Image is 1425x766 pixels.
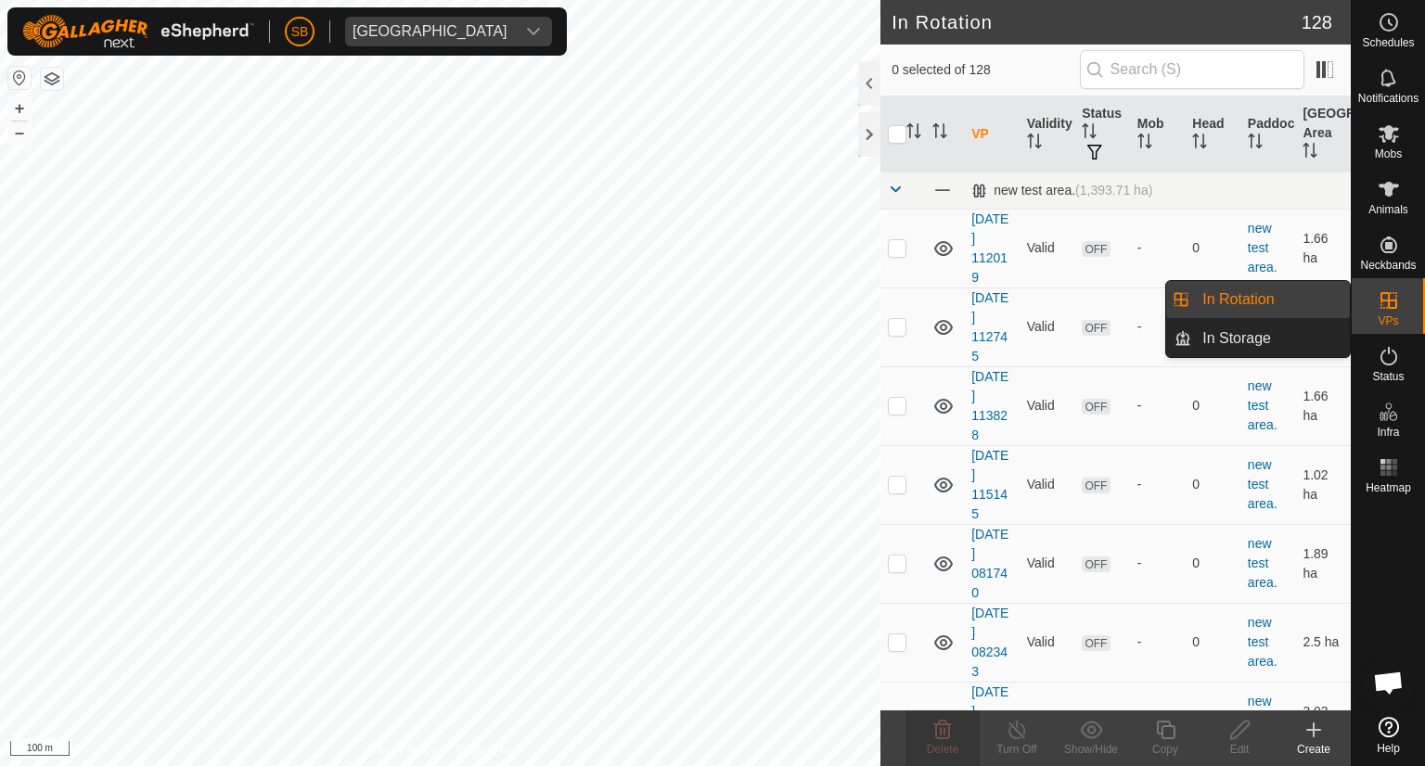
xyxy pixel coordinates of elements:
td: 1.66 ha [1295,209,1351,287]
span: Animals [1368,204,1408,215]
li: In Storage [1166,320,1350,357]
span: Mobs [1375,148,1402,160]
td: 1.89 ha [1295,524,1351,603]
div: Turn Off [980,741,1054,758]
p-sorticon: Activate to sort [1137,136,1152,151]
p-sorticon: Activate to sort [1027,136,1042,151]
div: - [1137,475,1178,494]
span: Delete [927,743,959,756]
span: Infra [1377,427,1399,438]
div: - [1137,396,1178,415]
a: new test area. [1248,615,1277,669]
span: In Rotation [1202,288,1274,311]
td: 3.03 ha [1295,682,1351,760]
td: 0 [1185,603,1240,682]
td: Valid [1020,682,1075,760]
td: 1.02 ha [1295,445,1351,524]
div: dropdown trigger [515,17,552,46]
th: Paddock [1240,96,1296,172]
div: - [1137,238,1178,258]
a: new test area. [1248,536,1277,590]
div: new test area. [971,183,1152,198]
li: In Rotation [1166,281,1350,318]
th: VP [964,96,1020,172]
button: – [8,121,31,144]
input: Search (S) [1080,50,1304,89]
a: new test area. [1248,694,1277,747]
span: SB [291,22,309,42]
a: [DATE] 115145 [971,448,1008,521]
span: VPs [1378,315,1398,326]
span: 128 [1302,8,1332,36]
td: Valid [1020,445,1075,524]
span: OFF [1082,241,1110,257]
th: Head [1185,96,1240,172]
a: Privacy Policy [367,742,437,759]
td: 0 [1185,445,1240,524]
div: - [1137,317,1178,337]
td: 2.5 ha [1295,603,1351,682]
td: Valid [1020,209,1075,287]
p-sorticon: Activate to sort [1248,136,1263,151]
td: Valid [1020,366,1075,445]
a: [DATE] 113828 [971,369,1008,442]
a: In Rotation [1191,281,1350,318]
span: OFF [1082,556,1110,572]
div: Open chat [1361,655,1417,710]
div: Edit [1202,741,1277,758]
th: Status [1074,96,1130,172]
span: OFF [1082,478,1110,493]
th: [GEOGRAPHIC_DATA] Area [1295,96,1351,172]
span: 0 selected of 128 [892,60,1079,80]
button: + [8,97,31,120]
p-sorticon: Activate to sort [1082,126,1097,141]
th: Mob [1130,96,1186,172]
td: Valid [1020,603,1075,682]
button: Reset Map [8,67,31,89]
a: [DATE] 082343 [971,606,1008,679]
div: Copy [1128,741,1202,758]
span: Neckbands [1360,260,1416,271]
a: [DATE] 112019 [971,211,1008,285]
span: Heatmap [1366,482,1411,493]
div: - [1137,632,1178,652]
span: OFF [1082,399,1110,415]
span: Notifications [1358,93,1419,104]
td: 0 [1185,682,1240,760]
span: Status [1372,371,1404,382]
span: (1,393.71 ha) [1075,183,1152,198]
p-sorticon: Activate to sort [932,126,947,141]
a: [DATE] 082432 [971,684,1008,758]
a: new test area. [1248,378,1277,432]
span: OFF [1082,635,1110,651]
h2: In Rotation [892,11,1302,33]
span: OFF [1082,320,1110,336]
p-sorticon: Activate to sort [906,126,921,141]
td: 0 [1185,209,1240,287]
td: Valid [1020,524,1075,603]
span: In Storage [1202,327,1271,350]
div: Create [1277,741,1351,758]
th: Validity [1020,96,1075,172]
td: 0 [1185,366,1240,445]
span: Tangihanga station [345,17,515,46]
td: 1.66 ha [1295,366,1351,445]
td: 0 [1185,524,1240,603]
a: Help [1352,709,1425,761]
a: [DATE] 081740 [971,527,1008,600]
div: - [1137,554,1178,573]
p-sorticon: Activate to sort [1303,146,1317,160]
a: new test area. [1248,221,1277,274]
div: Show/Hide [1054,741,1128,758]
button: Map Layers [41,68,63,90]
span: Help [1377,743,1400,754]
img: Gallagher Logo [22,15,254,48]
span: Schedules [1362,37,1414,48]
a: new test area. [1248,457,1277,511]
a: Contact Us [458,742,513,759]
p-sorticon: Activate to sort [1192,136,1207,151]
a: In Storage [1191,320,1350,357]
td: Valid [1020,287,1075,366]
div: [GEOGRAPHIC_DATA] [353,24,507,39]
a: [DATE] 112745 [971,290,1008,364]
